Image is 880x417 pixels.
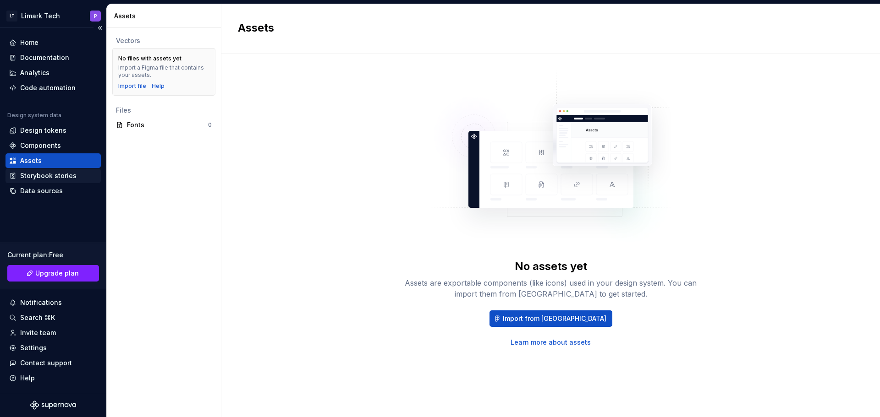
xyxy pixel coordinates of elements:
a: Analytics [5,65,101,80]
a: Invite team [5,325,101,340]
div: Components [20,141,61,150]
a: Components [5,138,101,153]
a: Upgrade plan [7,265,99,282]
button: Help [5,371,101,385]
button: Search ⌘K [5,310,101,325]
div: Storybook stories [20,171,77,180]
div: Design tokens [20,126,66,135]
div: Invite team [20,328,56,337]
div: Contact support [20,358,72,368]
div: No assets yet [515,259,587,274]
div: 0 [208,121,212,129]
button: Notifications [5,295,101,310]
div: Help [20,374,35,383]
div: LT [6,11,17,22]
h2: Assets [238,21,852,35]
div: Files [116,106,212,115]
button: Collapse sidebar [93,22,106,34]
div: Documentation [20,53,69,62]
a: Storybook stories [5,168,101,183]
a: Code automation [5,81,101,95]
div: Current plan : Free [7,250,99,260]
a: Design tokens [5,123,101,138]
a: Settings [5,341,101,355]
span: Upgrade plan [35,269,79,278]
div: Design system data [7,112,61,119]
span: Import from [GEOGRAPHIC_DATA] [503,314,606,323]
button: Import file [118,82,146,90]
a: Fonts0 [112,118,215,132]
div: Settings [20,343,47,352]
button: LTLimark TechP [2,6,104,26]
a: Home [5,35,101,50]
div: Analytics [20,68,49,77]
div: Notifications [20,298,62,307]
div: Vectors [116,36,212,45]
div: Search ⌘K [20,313,55,322]
div: Assets [114,11,217,21]
a: Learn more about assets [511,338,591,347]
div: P [94,12,97,20]
svg: Supernova Logo [30,401,76,410]
div: Limark Tech [21,11,60,21]
div: No files with assets yet [118,55,181,62]
div: Assets are exportable components (like icons) used in your design system. You can import them fro... [404,277,698,299]
a: Help [152,82,165,90]
button: Import from [GEOGRAPHIC_DATA] [489,310,612,327]
a: Assets [5,153,101,168]
div: Fonts [127,120,208,130]
div: Data sources [20,186,63,195]
div: Home [20,38,38,47]
div: Import a Figma file that contains your assets. [118,64,209,79]
div: Code automation [20,83,76,92]
div: Assets [20,156,42,165]
a: Documentation [5,50,101,65]
button: Contact support [5,356,101,370]
a: Data sources [5,184,101,198]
